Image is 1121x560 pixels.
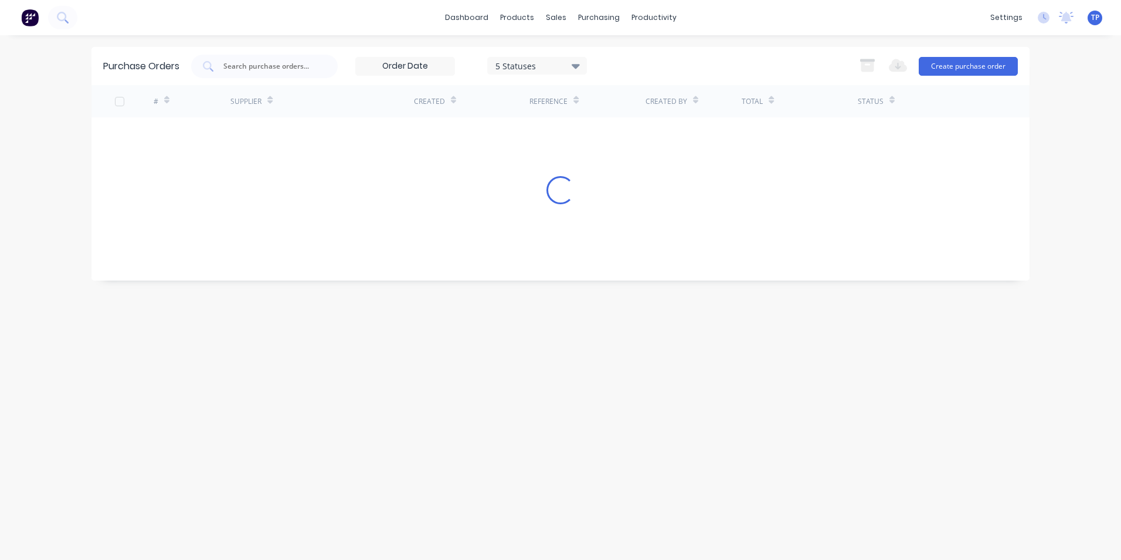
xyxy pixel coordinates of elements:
[222,60,320,72] input: Search purchase orders...
[1091,12,1099,23] span: TP
[742,96,763,107] div: Total
[494,9,540,26] div: products
[529,96,568,107] div: Reference
[626,9,682,26] div: productivity
[572,9,626,26] div: purchasing
[103,59,179,73] div: Purchase Orders
[439,9,494,26] a: dashboard
[646,96,687,107] div: Created By
[414,96,445,107] div: Created
[919,57,1018,76] button: Create purchase order
[356,58,454,75] input: Order Date
[230,96,261,107] div: Supplier
[540,9,572,26] div: sales
[858,96,884,107] div: Status
[984,9,1028,26] div: settings
[21,9,39,26] img: Factory
[154,96,158,107] div: #
[495,59,579,72] div: 5 Statuses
